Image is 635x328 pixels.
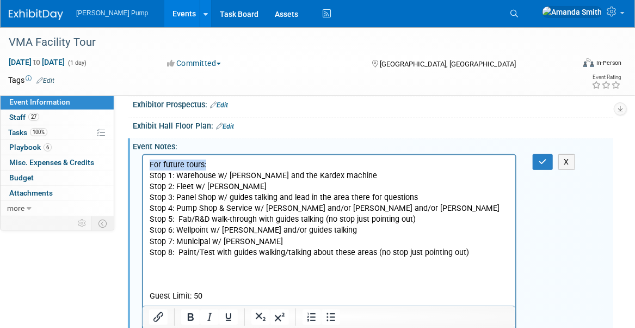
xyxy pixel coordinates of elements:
span: 100% [30,128,47,136]
p: Stop 6: Wellpoint w/ [PERSON_NAME] and/or guides talking [7,70,366,81]
span: Misc. Expenses & Credits [9,158,94,167]
span: Attachments [9,189,53,197]
a: Edit [216,123,234,130]
li: Panel Shop ([PERSON_NAME]) [28,190,366,201]
span: more [7,204,24,212]
div: Event Rating [591,75,621,80]
a: Edit [36,77,54,84]
li: Paint ([PERSON_NAME]) [28,245,366,256]
span: 27 [28,113,39,121]
p: Stop 2: Fleet w/ [PERSON_NAME] [7,26,366,37]
span: [PERSON_NAME] Pump [76,9,148,17]
button: Committed [164,58,225,69]
li: Fab Shop ([PERSON_NAME]) and R&D ([PERSON_NAME]) [28,212,366,223]
button: Bullet list [322,309,340,325]
a: more [1,201,114,216]
p: Stop 8: Paint/Test with guides walking/talking about these areas (no stop just pointing out) [7,92,366,103]
p: Stop 5: Fab/R&D walk-through with guides talking (no stop just pointing out) [7,59,366,70]
span: Budget [9,173,34,182]
li: Wellpoint ([PERSON_NAME]) [28,223,366,234]
a: Event Information [1,95,114,110]
button: Underline [219,309,238,325]
li: Fleet ([PERSON_NAME]) [28,179,366,190]
button: Subscript [251,309,270,325]
a: Misc. Expenses & Credits [1,155,114,170]
div: Event Format [526,57,621,73]
li: Warehouse - Kardex ([PERSON_NAME]) [28,168,366,179]
a: Playbook6 [1,140,114,155]
span: [DATE] [DATE] [8,57,65,67]
span: (1 day) [67,59,87,66]
li: Test ([PERSON_NAME]) [28,256,366,267]
a: Edit [210,101,228,109]
span: Staff [9,113,39,122]
img: Format-Inperson.png [583,58,594,67]
span: Playbook [9,143,52,151]
a: Attachments [1,186,114,201]
div: Exhibitor Prospectus: [133,96,613,111]
button: Bold [181,309,200,325]
td: Tags [8,75,54,86]
button: X [558,154,576,170]
button: Italic [200,309,219,325]
button: Numbered list [303,309,321,325]
a: Tasks100% [1,125,114,140]
li: Municipal ([PERSON_NAME]) [28,234,366,245]
div: Event Notes: [133,138,613,152]
div: VMA Facility Tour [5,33,562,52]
p: For future tours: [7,4,366,15]
span: [GEOGRAPHIC_DATA], [GEOGRAPHIC_DATA] [380,60,516,68]
p: Stop 7: Municipal w/ [PERSON_NAME] [7,81,366,92]
button: Superscript [270,309,289,325]
img: ExhibitDay [9,9,63,20]
div: Exhibit Hall Floor Plan: [133,118,613,132]
li: [PERSON_NAME] (Group Guides) [28,267,366,278]
a: Budget [1,171,114,185]
button: Insert/edit link [149,309,168,325]
img: Amanda Smith [542,6,602,18]
p: Stop 4: Pump Shop & Service w/ [PERSON_NAME] and/or [PERSON_NAME] and/or [PERSON_NAME] [7,48,366,59]
a: Staff27 [1,110,114,125]
p: Stop 1: Warehouse w/ [PERSON_NAME] and the Kardex machine [7,15,366,26]
span: Event Information [9,98,70,106]
span: 6 [44,143,52,151]
li: Pump Shop ([PERSON_NAME]) and Service ([PERSON_NAME] or [PERSON_NAME]) [28,201,366,212]
span: Tasks [8,128,47,137]
td: Personalize Event Tab Strip [73,216,92,230]
p: Stop 3: Panel Shop w/ guides talking and lead in the area there for questions [7,37,366,48]
p: Guest Limit: 50 Tour Stops: [7,136,366,168]
div: In-Person [596,59,621,67]
td: Toggle Event Tabs [92,216,114,230]
span: to [32,58,42,66]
